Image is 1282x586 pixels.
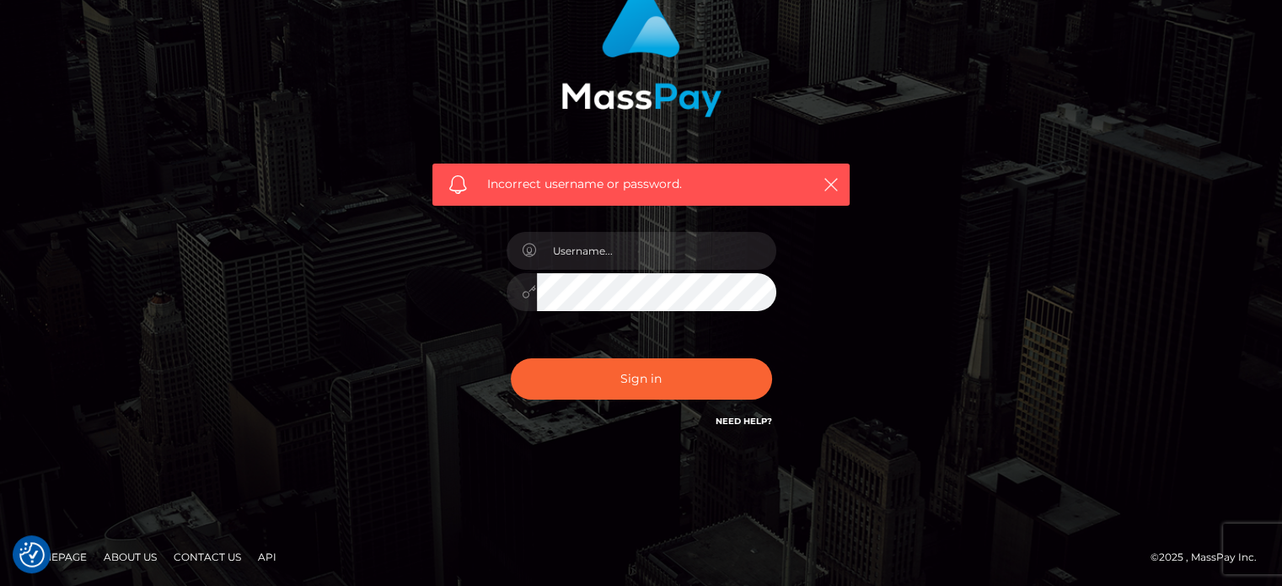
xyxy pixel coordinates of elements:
[1151,548,1269,567] div: © 2025 , MassPay Inc.
[19,542,45,567] button: Consent Preferences
[537,232,776,270] input: Username...
[19,542,45,567] img: Revisit consent button
[487,175,795,193] span: Incorrect username or password.
[167,544,248,570] a: Contact Us
[251,544,283,570] a: API
[97,544,164,570] a: About Us
[19,544,94,570] a: Homepage
[511,358,772,400] button: Sign in
[716,416,772,427] a: Need Help?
